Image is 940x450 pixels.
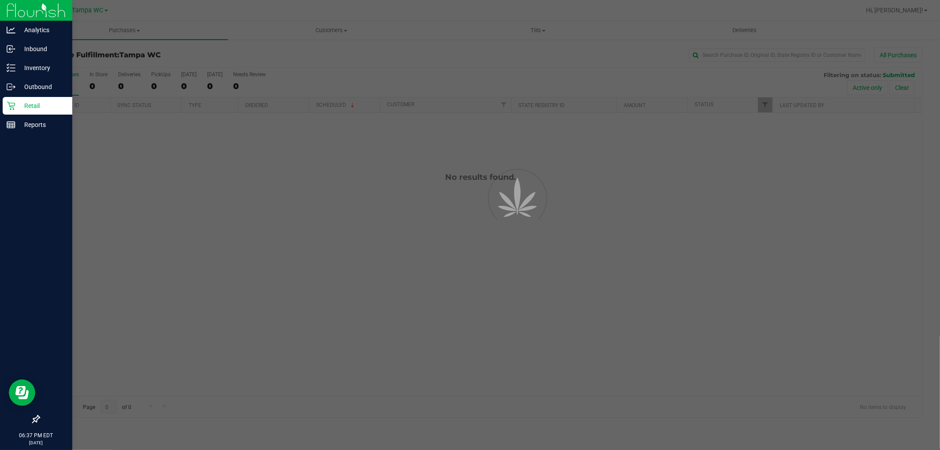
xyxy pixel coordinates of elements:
p: Reports [15,119,68,130]
p: Inventory [15,63,68,73]
inline-svg: Outbound [7,82,15,91]
inline-svg: Reports [7,120,15,129]
p: Analytics [15,25,68,35]
inline-svg: Inbound [7,45,15,53]
inline-svg: Analytics [7,26,15,34]
p: Inbound [15,44,68,54]
p: Outbound [15,82,68,92]
p: 06:37 PM EDT [4,431,68,439]
p: [DATE] [4,439,68,446]
inline-svg: Retail [7,101,15,110]
iframe: Resource center [9,379,35,406]
inline-svg: Inventory [7,63,15,72]
p: Retail [15,100,68,111]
